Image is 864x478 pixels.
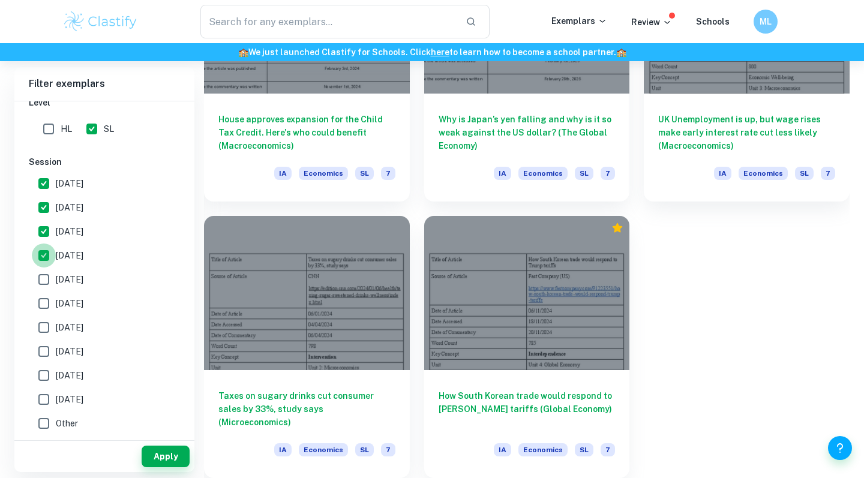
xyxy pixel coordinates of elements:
span: [DATE] [56,225,83,238]
span: Economics [299,443,348,456]
span: Economics [518,167,568,180]
button: ML [754,10,778,34]
h6: ML [759,15,773,28]
h6: How South Korean trade would respond to [PERSON_NAME] tariffs (Global Economy) [439,389,616,429]
h6: Filter exemplars [14,67,194,101]
span: 🏫 [238,47,248,57]
span: [DATE] [56,369,83,382]
span: SL [104,122,114,136]
span: SL [575,443,593,456]
span: 7 [601,443,615,456]
img: Clastify logo [62,10,139,34]
div: Premium [611,222,623,234]
span: 🏫 [616,47,626,57]
input: Search for any exemplars... [200,5,456,38]
span: [DATE] [56,273,83,286]
span: Economics [299,167,348,180]
h6: Session [29,155,180,169]
span: 7 [381,167,395,180]
a: Taxes on sugary drinks cut consumer sales by 33%, study says (Microeconomics)IAEconomicsSL7 [204,216,410,478]
span: [DATE] [56,321,83,334]
a: Schools [696,17,730,26]
span: SL [355,167,374,180]
span: HL [61,122,72,136]
span: [DATE] [56,345,83,358]
h6: UK Unemployment is up, but wage rises make early interest rate cut less likely (Macroeconomics) [658,113,835,152]
span: [DATE] [56,177,83,190]
span: [DATE] [56,393,83,406]
span: SL [355,443,374,456]
p: Exemplars [551,14,607,28]
span: Other [56,417,78,430]
span: 7 [601,167,615,180]
span: SL [795,167,814,180]
a: How South Korean trade would respond to [PERSON_NAME] tariffs (Global Economy)IAEconomicsSL7 [424,216,630,478]
button: Help and Feedback [828,436,852,460]
span: Economics [518,443,568,456]
span: IA [494,167,511,180]
p: Review [631,16,672,29]
h6: Level [29,96,180,109]
button: Apply [142,446,190,467]
span: IA [714,167,731,180]
span: SL [575,167,593,180]
span: IA [494,443,511,456]
span: IA [274,167,292,180]
a: here [431,47,449,57]
span: IA [274,443,292,456]
span: [DATE] [56,297,83,310]
span: 7 [381,443,395,456]
h6: House approves expansion for the Child Tax Credit. Here's who could benefit (Macroeconomics) [218,113,395,152]
h6: Taxes on sugary drinks cut consumer sales by 33%, study says (Microeconomics) [218,389,395,429]
span: Economics [739,167,788,180]
h6: Why is Japan’s yen falling and why is it so weak against the US dollar? (The Global Economy) [439,113,616,152]
h6: We just launched Clastify for Schools. Click to learn how to become a school partner. [2,46,862,59]
span: [DATE] [56,201,83,214]
span: 7 [821,167,835,180]
span: [DATE] [56,249,83,262]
